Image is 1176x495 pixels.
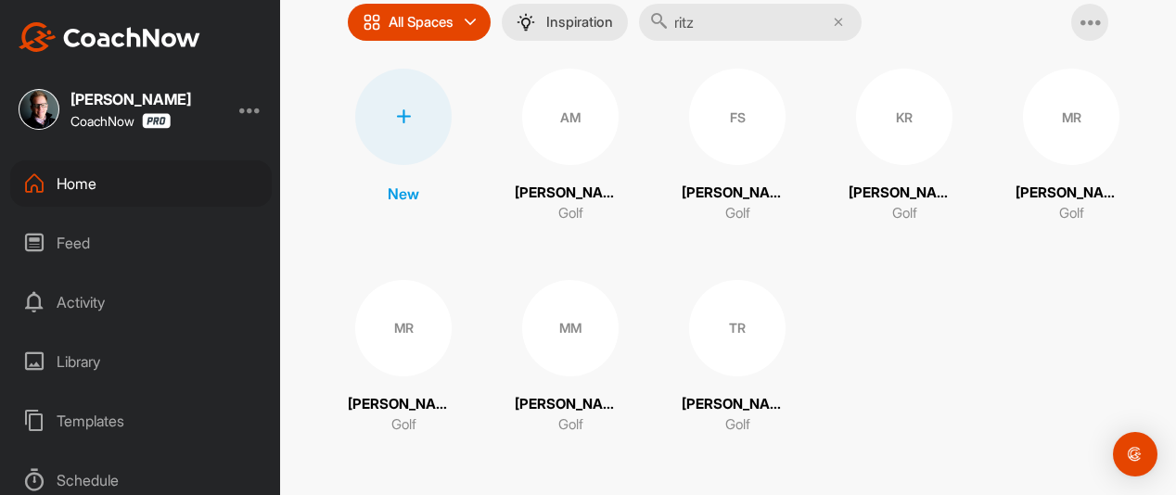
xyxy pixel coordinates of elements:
a: FS[PERSON_NAME]Golf [682,69,793,224]
div: FS [689,69,786,165]
a: TR[PERSON_NAME]Golf [682,280,793,436]
div: Open Intercom Messenger [1113,432,1157,476]
a: KR[PERSON_NAME]Golf [849,69,960,224]
img: CoachNow Pro [142,113,171,129]
div: MR [355,280,452,376]
p: New [388,183,419,205]
input: Search... [639,4,862,41]
div: Activity [10,279,272,325]
a: MR[PERSON_NAME]Golf [1016,69,1127,224]
div: MM [522,280,619,376]
div: TR [689,280,786,376]
a: AM[PERSON_NAME]Golf [515,69,626,224]
p: [PERSON_NAME] [515,394,626,415]
a: MM[PERSON_NAME]Golf [515,280,626,436]
img: icon [363,13,381,32]
div: Library [10,338,272,385]
p: Golf [558,203,583,224]
img: square_20b62fea31acd0f213c23be39da22987.jpg [19,89,59,130]
p: Inspiration [546,15,613,30]
p: Golf [558,414,583,436]
p: Golf [391,414,416,436]
p: [PERSON_NAME] [515,183,626,204]
p: Golf [1059,203,1084,224]
p: Golf [725,203,750,224]
div: MR [1023,69,1119,165]
div: Templates [10,398,272,444]
div: CoachNow [70,113,171,129]
a: MR[PERSON_NAME]Golf [348,280,459,436]
img: CoachNow [19,22,200,52]
div: Home [10,160,272,207]
p: [PERSON_NAME] [849,183,960,204]
div: KR [856,69,952,165]
p: Golf [892,203,917,224]
p: [PERSON_NAME] [682,183,793,204]
div: Feed [10,220,272,266]
div: [PERSON_NAME] [70,92,191,107]
img: menuIcon [517,13,535,32]
p: Golf [725,414,750,436]
div: AM [522,69,619,165]
p: [PERSON_NAME] [682,394,793,415]
p: All Spaces [389,15,454,30]
p: [PERSON_NAME] [348,394,459,415]
p: [PERSON_NAME] [1016,183,1127,204]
